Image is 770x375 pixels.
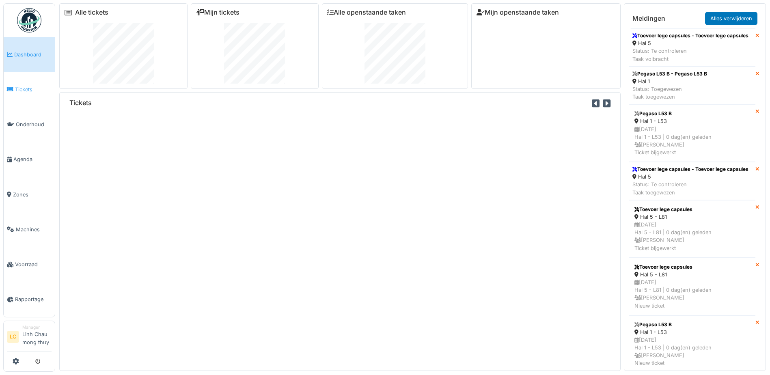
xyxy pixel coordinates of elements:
div: Hal 5 [632,173,748,181]
a: Rapportage [4,282,55,317]
div: Toevoer lege capsules [634,206,750,213]
div: Status: Toegewezen Taak toegewezen [632,85,707,101]
li: Linh Chau mong thuy [22,324,52,349]
div: Pegaso L53 B [634,110,750,117]
a: LC ManagerLinh Chau mong thuy [7,324,52,351]
div: [DATE] Hal 1 - L53 | 0 dag(en) geleden [PERSON_NAME] Ticket bijgewerkt [634,125,750,157]
span: Dashboard [14,51,52,58]
div: [DATE] Hal 5 - L81 | 0 dag(en) geleden [PERSON_NAME] Nieuw ticket [634,278,750,310]
div: Pegaso L53 B - Pegaso L53 B [632,70,707,78]
a: Agenda [4,142,55,177]
a: Toevoer lege capsules Hal 5 - L81 [DATE]Hal 5 - L81 | 0 dag(en) geleden [PERSON_NAME]Ticket bijge... [629,200,755,258]
span: Agenda [13,155,52,163]
a: Pegaso L53 B - Pegaso L53 B Hal 1 Status: ToegewezenTaak toegewezen [629,67,755,105]
a: Toevoer lege capsules - Toevoer lege capsules Hal 5 Status: Te controlerenTaak toegewezen [629,162,755,200]
li: LC [7,331,19,343]
div: Hal 1 [632,78,707,85]
span: Machines [16,226,52,233]
a: Onderhoud [4,107,55,142]
div: Toevoer lege capsules - Toevoer lege capsules [632,32,748,39]
img: Badge_color-CXgf-gQk.svg [17,8,41,32]
div: Manager [22,324,52,330]
h6: Tickets [69,99,92,107]
div: Hal 1 - L53 [634,328,750,336]
span: Zones [13,191,52,198]
a: Voorraad [4,247,55,282]
div: Status: Te controleren Taak toegewezen [632,181,748,196]
div: Toevoer lege capsules - Toevoer lege capsules [632,166,748,173]
div: Hal 1 - L53 [634,117,750,125]
a: Tickets [4,72,55,107]
div: Hal 5 - L81 [634,271,750,278]
div: [DATE] Hal 1 - L53 | 0 dag(en) geleden [PERSON_NAME] Nieuw ticket [634,336,750,367]
a: Pegaso L53 B Hal 1 - L53 [DATE]Hal 1 - L53 | 0 dag(en) geleden [PERSON_NAME]Nieuw ticket [629,315,755,373]
div: [DATE] Hal 5 - L81 | 0 dag(en) geleden [PERSON_NAME] Ticket bijgewerkt [634,221,750,252]
a: Pegaso L53 B Hal 1 - L53 [DATE]Hal 1 - L53 | 0 dag(en) geleden [PERSON_NAME]Ticket bijgewerkt [629,104,755,162]
a: Alle tickets [75,9,108,16]
span: Rapportage [15,295,52,303]
div: Status: Te controleren Taak volbracht [632,47,748,62]
h6: Meldingen [632,15,665,22]
a: Dashboard [4,37,55,72]
a: Mijn openstaande taken [477,9,559,16]
div: Hal 5 - L81 [634,213,750,221]
a: Alles verwijderen [705,12,757,25]
span: Voorraad [15,261,52,268]
a: Zones [4,177,55,212]
div: Toevoer lege capsules [634,263,750,271]
a: Machines [4,212,55,247]
span: Tickets [15,86,52,93]
div: Pegaso L53 B [634,321,750,328]
a: Alle openstaande taken [327,9,406,16]
a: Toevoer lege capsules Hal 5 - L81 [DATE]Hal 5 - L81 | 0 dag(en) geleden [PERSON_NAME]Nieuw ticket [629,258,755,315]
span: Onderhoud [16,121,52,128]
a: Mijn tickets [196,9,239,16]
div: Hal 5 [632,39,748,47]
a: Toevoer lege capsules - Toevoer lege capsules Hal 5 Status: Te controlerenTaak volbracht [629,28,755,67]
